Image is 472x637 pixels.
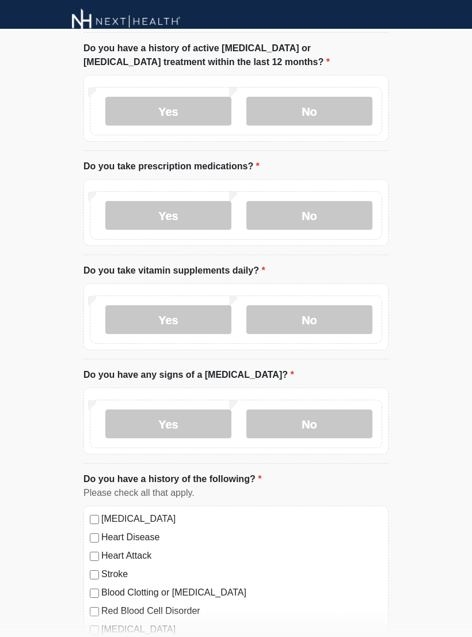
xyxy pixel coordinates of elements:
[246,202,372,230] label: No
[90,571,99,580] input: Stroke
[90,589,99,598] input: Blood Clotting or [MEDICAL_DATA]
[83,160,260,174] label: Do you take prescription medications?
[83,369,294,382] label: Do you have any signs of a [MEDICAL_DATA]?
[105,97,231,126] label: Yes
[101,623,382,637] label: [MEDICAL_DATA]
[72,9,181,35] img: Next-Health Montecito Logo
[101,586,382,600] label: Blood Clotting or [MEDICAL_DATA]
[105,202,231,230] label: Yes
[90,626,99,635] input: [MEDICAL_DATA]
[105,306,231,335] label: Yes
[101,549,382,563] label: Heart Attack
[246,410,372,439] label: No
[101,605,382,619] label: Red Blood Cell Disorder
[90,608,99,617] input: Red Blood Cell Disorder
[101,513,382,526] label: [MEDICAL_DATA]
[101,531,382,545] label: Heart Disease
[83,264,265,278] label: Do you take vitamin supplements daily?
[83,473,261,487] label: Do you have a history of the following?
[105,410,231,439] label: Yes
[90,552,99,562] input: Heart Attack
[246,97,372,126] label: No
[101,568,382,582] label: Stroke
[90,534,99,543] input: Heart Disease
[83,42,389,70] label: Do you have a history of active [MEDICAL_DATA] or [MEDICAL_DATA] treatment within the last 12 mon...
[90,515,99,525] input: [MEDICAL_DATA]
[83,487,389,500] div: Please check all that apply.
[246,306,372,335] label: No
